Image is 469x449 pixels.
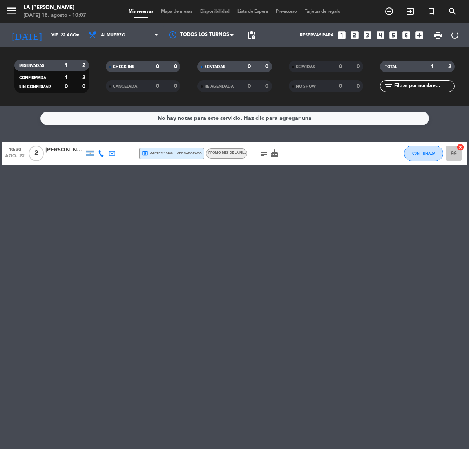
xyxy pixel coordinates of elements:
i: add_box [414,30,424,40]
div: No hay notas para este servicio. Haz clic para agregar una [158,114,311,123]
i: filter_list [384,81,393,91]
button: CONFIRMADA [404,146,443,161]
strong: 0 [357,83,361,89]
div: LA [PERSON_NAME] [24,4,86,12]
strong: 0 [357,64,361,69]
i: arrow_drop_down [73,31,82,40]
span: RE AGENDADA [205,85,234,88]
i: subject [259,149,268,158]
span: RESERVADAS [19,64,44,68]
i: search [448,7,457,16]
strong: 2 [82,63,87,68]
i: local_atm [142,150,148,157]
i: menu [6,5,18,16]
i: cake [270,149,279,158]
span: PROMO MES DE LA NIÑEZ - DIA DE CAMPO TRADICIONAL [208,151,298,155]
span: CHECK INS [113,65,134,69]
span: SIN CONFIRMAR [19,85,51,89]
strong: 1 [65,75,68,80]
i: looks_5 [388,30,398,40]
span: pending_actions [247,31,256,40]
span: print [433,31,443,40]
span: NO SHOW [296,85,316,88]
div: LOG OUT [446,23,463,47]
i: turned_in_not [427,7,436,16]
span: Lista de Espera [234,9,272,14]
span: Reservas para [300,33,334,38]
i: add_circle_outline [384,7,394,16]
i: looks_6 [401,30,411,40]
strong: 0 [248,64,251,69]
strong: 0 [156,64,159,69]
strong: 0 [265,64,270,69]
i: cancel [456,143,464,151]
input: Filtrar por nombre... [393,82,454,90]
strong: 0 [156,83,159,89]
strong: 0 [339,64,342,69]
span: Pre-acceso [272,9,301,14]
span: Almuerzo [101,33,125,38]
strong: 1 [65,63,68,68]
i: power_settings_new [450,31,460,40]
span: 10:30 [5,144,25,153]
div: [PERSON_NAME] [45,146,85,155]
span: Tarjetas de regalo [301,9,344,14]
i: looks_4 [375,30,386,40]
i: exit_to_app [406,7,415,16]
strong: 0 [265,83,270,89]
strong: 0 [82,84,87,89]
span: mercadopago [177,151,202,156]
strong: 0 [65,84,68,89]
span: SENTADAS [205,65,225,69]
span: CONFIRMADA [19,76,46,80]
strong: 0 [174,83,179,89]
span: CONFIRMADA [412,151,435,155]
i: [DATE] [6,27,47,44]
i: looks_two [349,30,360,40]
strong: 2 [448,64,453,69]
strong: 0 [248,83,251,89]
span: master * 5408 [142,150,173,157]
span: Mis reservas [125,9,157,14]
span: CANCELADA [113,85,137,88]
strong: 1 [431,64,434,69]
span: TOTAL [385,65,397,69]
strong: 0 [339,83,342,89]
span: Mapa de mesas [157,9,196,14]
span: SERVIDAS [296,65,315,69]
i: looks_one [337,30,347,40]
strong: 2 [82,75,87,80]
strong: 0 [174,64,179,69]
button: menu [6,5,18,19]
div: [DATE] 18. agosto - 10:07 [24,12,86,20]
span: 2 [29,146,44,161]
span: ago. 22 [5,153,25,162]
i: looks_3 [362,30,373,40]
span: Disponibilidad [196,9,234,14]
